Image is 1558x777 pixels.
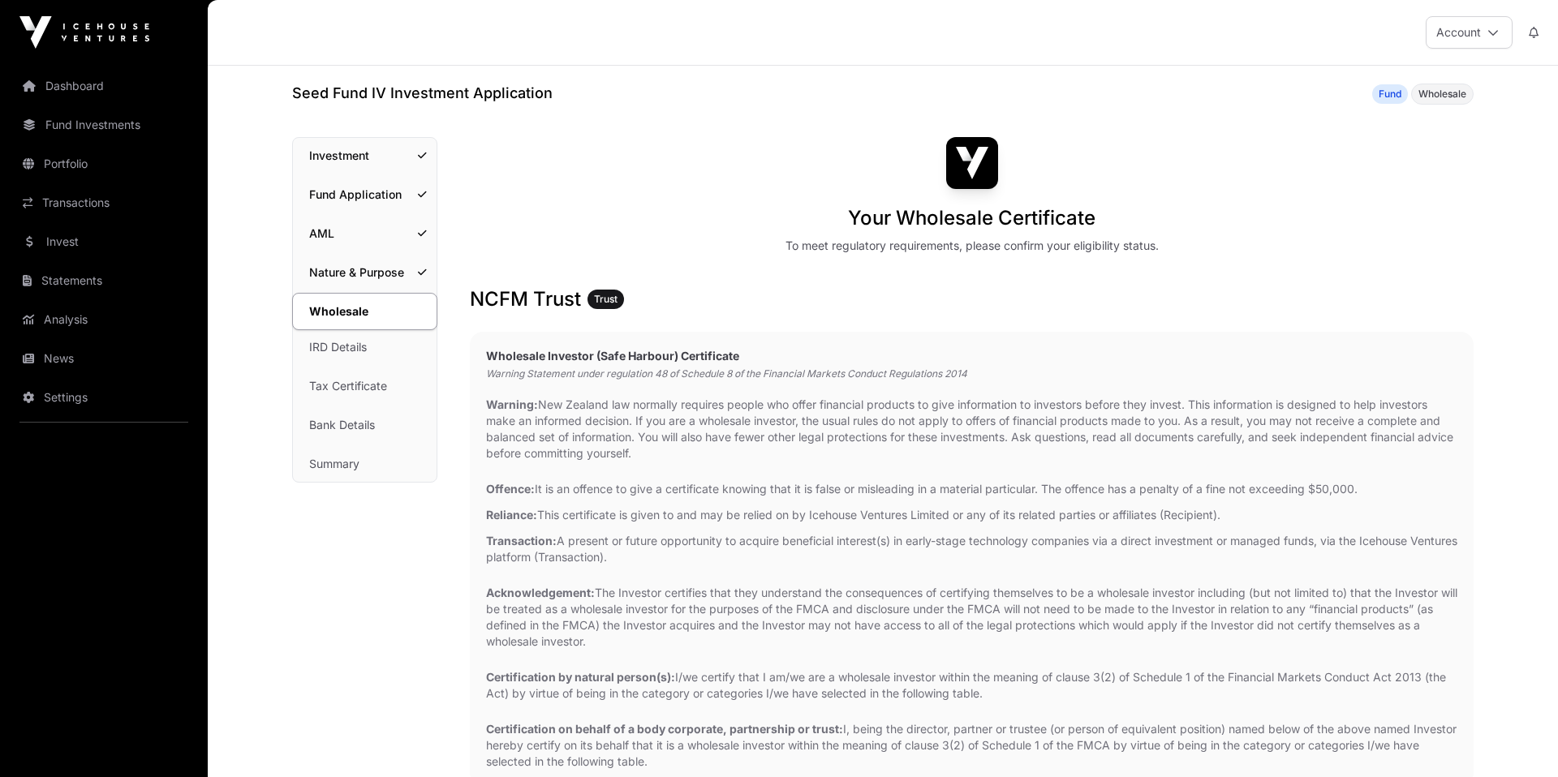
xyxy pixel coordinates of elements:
[486,481,1457,497] p: It is an offence to give a certificate knowing that it is false or misleading in a material parti...
[785,238,1159,254] div: To meet regulatory requirements, please confirm your eligibility status.
[293,368,437,404] a: Tax Certificate
[486,533,1457,565] p: A present or future opportunity to acquire beneficial interest(s) in early-stage technology compa...
[486,367,1457,380] p: Warning Statement under regulation 48 of Schedule 8 of the Financial Markets Conduct Regulations ...
[293,446,437,482] a: Summary
[292,293,437,330] a: Wholesale
[486,482,535,496] strong: Offence:
[470,286,1474,312] h3: NCFM Trust
[13,224,195,260] a: Invest
[486,508,537,522] strong: Reliance:
[293,255,437,290] a: Nature & Purpose
[19,16,149,49] img: Icehouse Ventures Logo
[292,82,553,105] h1: Seed Fund IV Investment Application
[594,293,618,306] span: Trust
[13,380,195,415] a: Settings
[1418,88,1466,101] span: Wholesale
[946,137,998,189] img: Seed Fund IV
[13,302,195,337] a: Analysis
[13,107,195,143] a: Fund Investments
[293,177,437,212] a: Fund Application
[486,397,538,411] strong: Warning:
[293,216,437,251] a: AML
[13,263,195,298] a: Statements
[486,721,1457,770] p: I, being the director, partner or trustee (or person of equivalent position) named below of the a...
[1477,699,1558,777] iframe: Chat Widget
[486,348,1457,364] h2: Wholesale Investor (Safe Harbour) Certificate
[13,185,195,221] a: Transactions
[1426,16,1513,49] button: Account
[848,205,1095,231] h1: Your Wholesale Certificate
[486,507,1457,523] p: This certificate is given to and may be relied on by Icehouse Ventures Limited or any of its rela...
[486,534,557,547] strong: Transaction:
[13,146,195,182] a: Portfolio
[293,138,437,174] a: Investment
[293,329,437,365] a: IRD Details
[293,407,437,443] a: Bank Details
[486,397,1457,461] p: New Zealand law normally requires people who offer financial products to give information to inve...
[486,585,1457,650] p: The Investor certifies that they understand the consequences of certifying themselves to be a who...
[13,68,195,104] a: Dashboard
[486,722,843,736] strong: Certification on behalf of a body corporate, partnership or trust:
[1379,88,1401,101] span: Fund
[486,670,675,684] strong: Certification by natural person(s):
[486,669,1457,702] p: I/we certify that I am/we are a wholesale investor within the meaning of clause 3(2) of Schedule ...
[13,341,195,376] a: News
[486,586,595,599] strong: Acknowledgement:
